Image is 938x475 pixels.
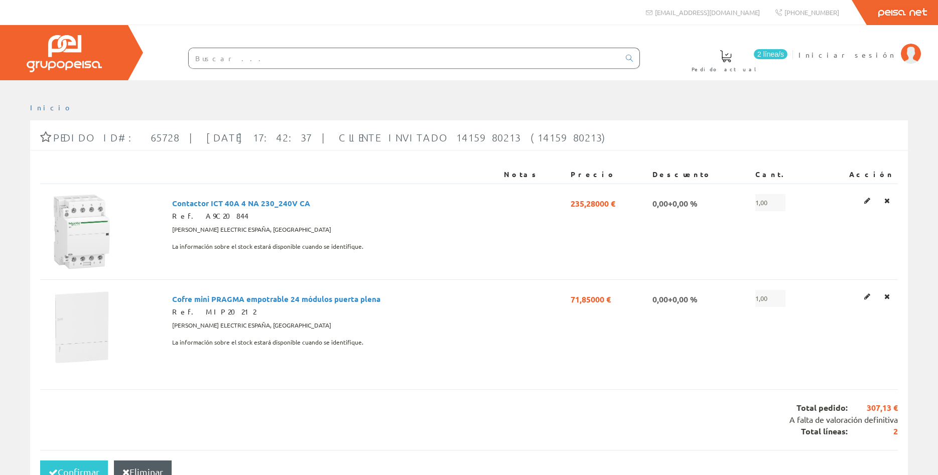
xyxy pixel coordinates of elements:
img: Foto artículo Cofre mini PRAGMA empotrable 24 módulos puerta plena (150x150) [44,290,119,365]
a: Editar [861,194,873,207]
th: Notas [500,166,567,184]
span: [PHONE_NUMBER] [784,8,839,17]
img: Foto artículo Contactor ICT 40A 4 NA 230_240V CA (150x150) [44,194,119,269]
a: Eliminar [881,194,893,207]
span: Pedido actual [692,64,760,74]
span: 307,13 € [848,402,898,414]
span: [EMAIL_ADDRESS][DOMAIN_NAME] [655,8,760,17]
span: [PERSON_NAME] ELECTRIC ESPAÑA, [GEOGRAPHIC_DATA] [172,221,331,238]
div: Ref. A9C20844 [172,211,496,221]
span: Contactor ICT 40A 4 NA 230_240V CA [172,194,310,211]
a: Inicio [30,103,73,112]
div: Ref. MIP20212 [172,307,496,317]
th: Acción [817,166,898,184]
span: 1,00 [755,194,785,211]
a: Iniciar sesión [798,42,921,51]
span: [PERSON_NAME] ELECTRIC ESPAÑA, [GEOGRAPHIC_DATA] [172,317,331,334]
span: A falta de valoración definitiva [789,414,898,424]
th: Descuento [648,166,752,184]
span: 2 [848,426,898,437]
span: 71,85000 € [571,290,611,307]
img: Grupo Peisa [27,35,102,72]
span: 0,00+0,00 % [652,194,698,211]
span: 0,00+0,00 % [652,290,698,307]
span: 1,00 [755,290,785,307]
div: Total pedido: Total líneas: [40,389,898,450]
span: 2 línea/s [754,49,787,59]
span: La información sobre el stock estará disponible cuando se identifique. [172,238,363,255]
a: 2 línea/s Pedido actual [682,42,790,78]
th: Cant. [751,166,817,184]
span: 235,28000 € [571,194,615,211]
span: La información sobre el stock estará disponible cuando se identifique. [172,334,363,351]
span: Iniciar sesión [798,50,896,60]
a: Eliminar [881,290,893,303]
th: Precio [567,166,648,184]
input: Buscar ... [189,48,620,68]
span: Pedido ID#: 65728 | [DATE] 17:42:37 | Cliente Invitado 1415980213 (1415980213) [53,131,609,143]
span: Cofre mini PRAGMA empotrable 24 módulos puerta plena [172,290,380,307]
a: Editar [861,290,873,303]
